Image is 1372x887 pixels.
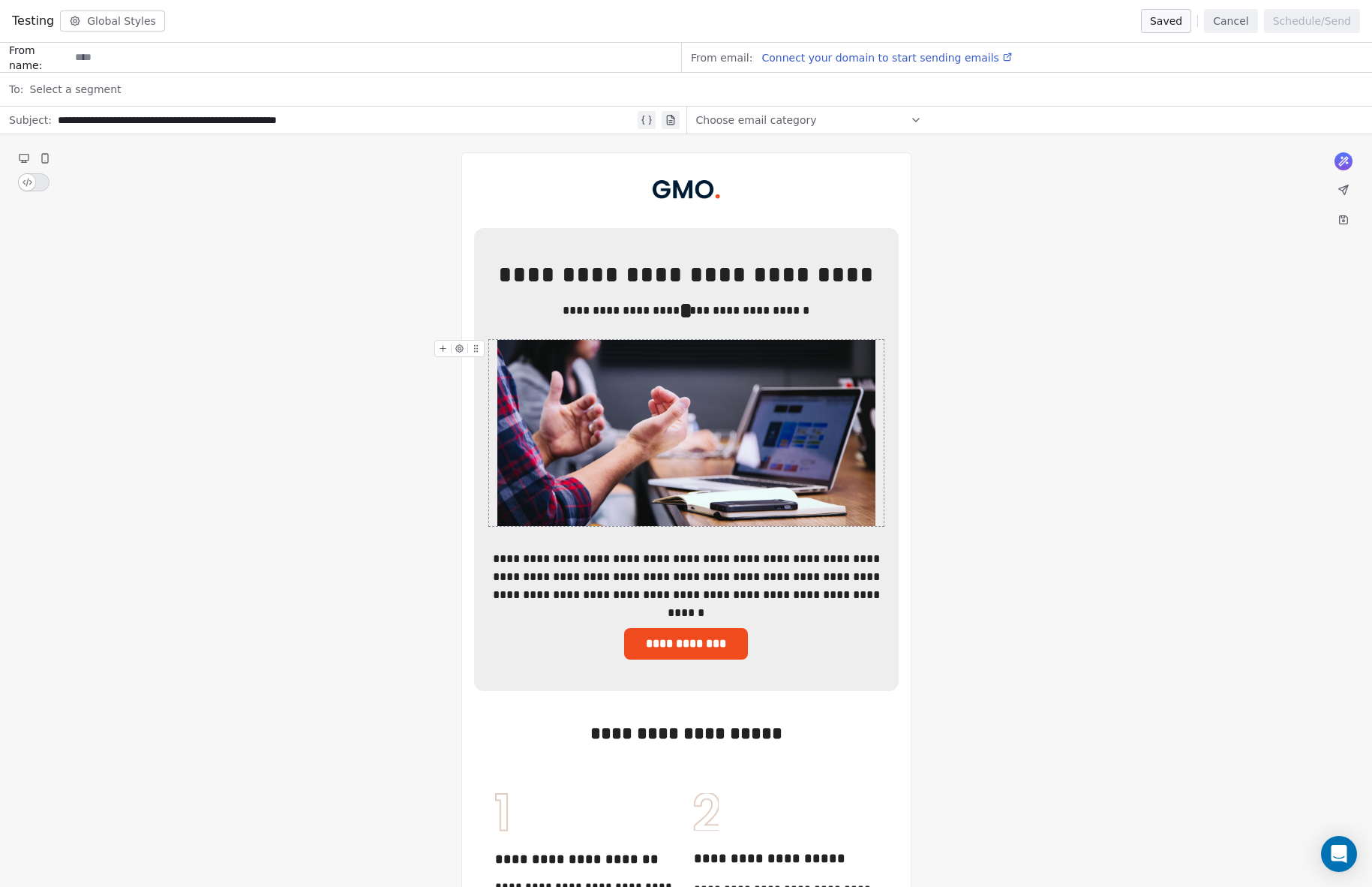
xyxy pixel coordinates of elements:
span: From name: [9,43,69,73]
span: To: [9,82,23,97]
button: Cancel [1204,9,1257,33]
span: Subject: [9,113,52,132]
div: Open Intercom Messenger [1321,836,1357,872]
button: Global Styles [60,11,165,32]
span: Choose email category [696,113,817,128]
button: Saved [1141,9,1191,33]
button: Schedule/Send [1264,9,1360,33]
span: Select a segment [29,82,121,97]
span: Testing [12,12,54,30]
span: Connect your domain to start sending emails [761,52,998,64]
span: From email: [691,50,752,65]
a: Connect your domain to start sending emails [755,49,1012,67]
